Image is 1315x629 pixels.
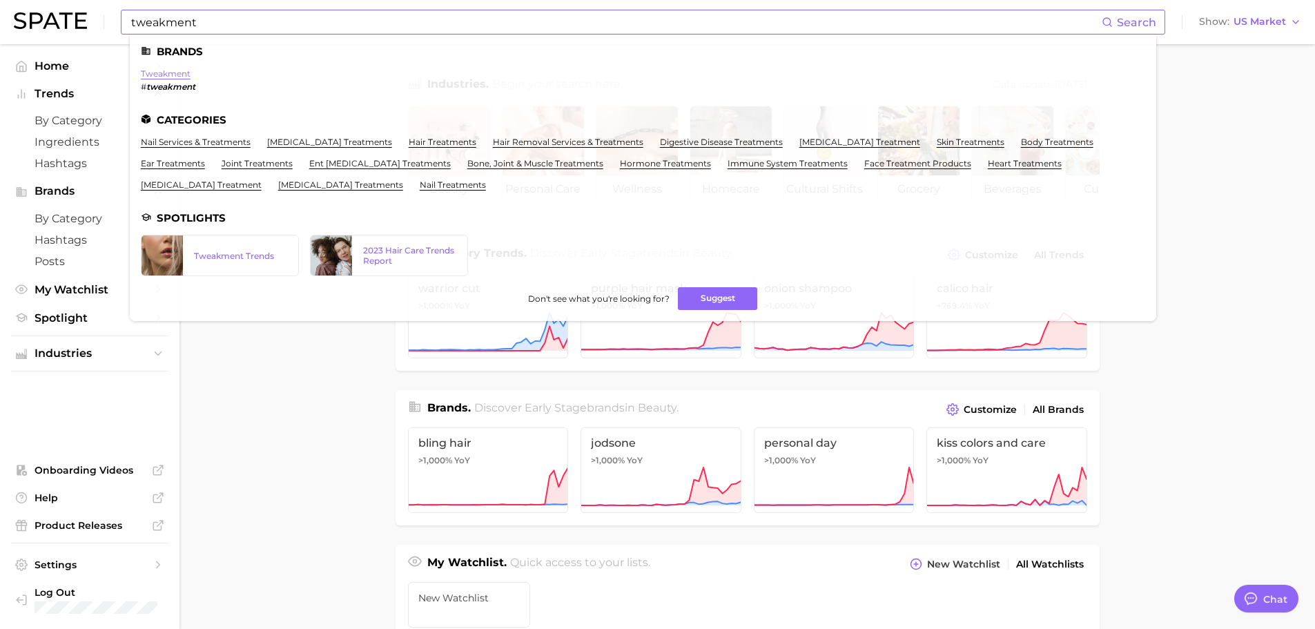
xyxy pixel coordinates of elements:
[11,582,168,618] a: Log out. Currently logged in with e-mail saracespedes@belcorp.biz.
[427,554,507,574] h1: My Watchlist.
[528,293,670,304] span: Don't see what you're looking for?
[1029,400,1087,419] a: All Brands
[510,554,650,574] h2: Quick access to your lists.
[799,137,920,147] a: [MEDICAL_DATA] treatment
[35,212,145,225] span: by Category
[35,114,145,127] span: by Category
[11,279,168,300] a: My Watchlist
[35,311,145,325] span: Spotlight
[937,455,971,465] span: >1,000%
[35,519,145,532] span: Product Releases
[278,180,403,190] a: [MEDICAL_DATA] treatments
[1013,555,1087,574] a: All Watchlists
[906,554,1003,574] button: New Watchlist
[35,233,145,246] span: Hashtags
[309,158,451,168] a: ent [MEDICAL_DATA] treatments
[11,84,168,104] button: Trends
[310,235,468,276] a: 2023 Hair Care Trends Report
[141,81,146,92] span: #
[591,455,625,465] span: >1,000%
[35,283,145,296] span: My Watchlist
[141,114,1145,126] li: Categories
[1234,18,1286,26] span: US Market
[408,582,531,628] a: New Watchlist
[418,592,520,603] span: New Watchlist
[638,401,676,414] span: beauty
[620,158,711,168] a: hormone treatments
[627,455,643,466] span: YoY
[11,153,168,174] a: Hashtags
[130,10,1102,34] input: Search here for a brand, industry, or ingredient
[927,559,1000,570] span: New Watchlist
[926,427,1087,513] a: kiss colors and care>1,000% YoY
[14,12,87,29] img: SPATE
[141,180,262,190] a: [MEDICAL_DATA] treatment
[864,158,971,168] a: face treatment products
[427,401,471,414] span: Brands .
[35,559,145,571] span: Settings
[11,131,168,153] a: Ingredients
[11,181,168,202] button: Brands
[11,110,168,131] a: by Category
[764,436,904,449] span: personal day
[35,464,145,476] span: Onboarding Videos
[467,158,603,168] a: bone, joint & muscle treatments
[764,455,798,465] span: >1,000%
[11,251,168,272] a: Posts
[35,88,145,100] span: Trends
[418,436,558,449] span: bling hair
[1016,559,1084,570] span: All Watchlists
[728,158,848,168] a: immune system treatments
[11,208,168,229] a: by Category
[141,137,251,147] a: nail services & treatments
[964,404,1017,416] span: Customize
[474,401,679,414] span: Discover Early Stage brands in .
[141,235,299,276] a: Tweakment Trends
[420,180,486,190] a: nail treatments
[591,436,731,449] span: jodsone
[754,427,915,513] a: personal day>1,000% YoY
[581,427,741,513] a: jodsone>1,000% YoY
[660,137,783,147] a: digestive disease treatments
[454,455,470,466] span: YoY
[35,586,162,599] span: Log Out
[146,81,195,92] em: tweakment
[11,460,168,481] a: Onboarding Videos
[800,455,816,466] span: YoY
[988,158,1062,168] a: heart treatments
[141,46,1145,57] li: Brands
[11,487,168,508] a: Help
[11,515,168,536] a: Product Releases
[141,158,205,168] a: ear treatments
[11,307,168,329] a: Spotlight
[409,137,476,147] a: hair treatments
[678,287,757,310] button: Suggest
[937,436,1077,449] span: kiss colors and care
[1117,16,1156,29] span: Search
[267,137,392,147] a: [MEDICAL_DATA] treatments
[141,212,1145,224] li: Spotlights
[1199,18,1229,26] span: Show
[11,55,168,77] a: Home
[35,157,145,170] span: Hashtags
[35,135,145,148] span: Ingredients
[1021,137,1093,147] a: body treatments
[1196,13,1305,31] button: ShowUS Market
[363,245,456,266] div: 2023 Hair Care Trends Report
[11,554,168,575] a: Settings
[35,255,145,268] span: Posts
[1033,404,1084,416] span: All Brands
[943,400,1020,419] button: Customize
[194,251,287,261] div: Tweakment Trends
[408,427,569,513] a: bling hair>1,000% YoY
[418,455,452,465] span: >1,000%
[141,68,191,79] a: tweakment
[35,59,145,72] span: Home
[35,347,145,360] span: Industries
[35,185,145,197] span: Brands
[11,229,168,251] a: Hashtags
[493,137,643,147] a: hair removal services & treatments
[222,158,293,168] a: joint treatments
[35,492,145,504] span: Help
[937,137,1004,147] a: skin treatments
